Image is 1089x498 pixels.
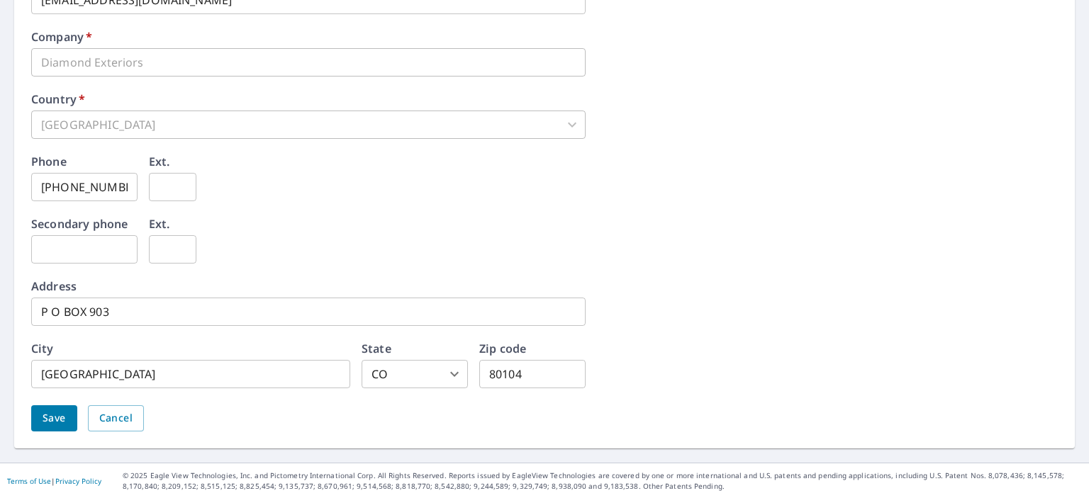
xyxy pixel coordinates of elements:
[31,31,92,43] label: Company
[31,218,128,230] label: Secondary phone
[149,156,170,167] label: Ext.
[7,477,101,485] p: |
[149,218,170,230] label: Ext.
[43,409,66,427] span: Save
[55,476,101,486] a: Privacy Policy
[362,360,468,388] div: CO
[31,405,77,431] button: Save
[362,343,391,354] label: State
[31,156,67,167] label: Phone
[31,281,77,292] label: Address
[99,409,133,427] span: Cancel
[31,111,586,139] div: [GEOGRAPHIC_DATA]
[7,476,51,486] a: Terms of Use
[31,94,85,105] label: Country
[123,470,1082,492] p: © 2025 Eagle View Technologies, Inc. and Pictometry International Corp. All Rights Reserved. Repo...
[88,405,144,431] button: Cancel
[479,343,526,354] label: Zip code
[31,343,54,354] label: City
